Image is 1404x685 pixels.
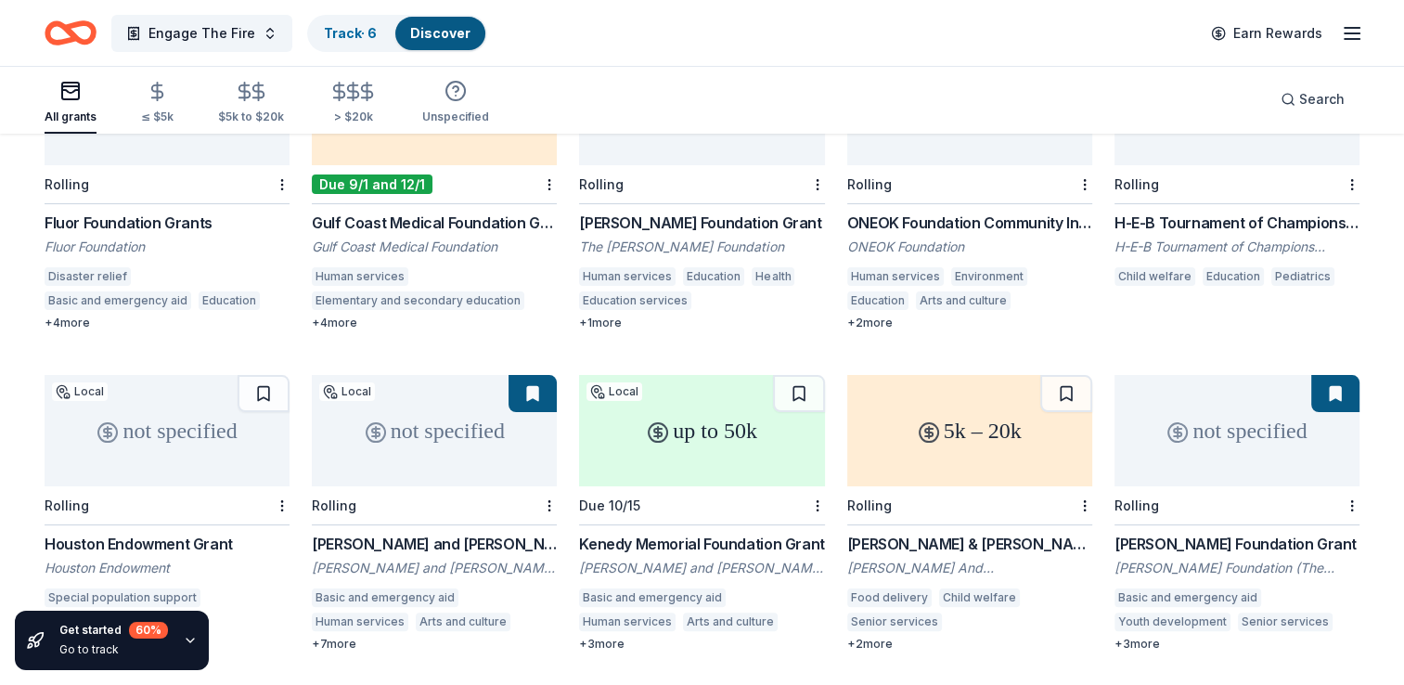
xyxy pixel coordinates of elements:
[1114,238,1359,256] div: H-E-B Tournament of Champions Charitable Trust
[847,212,1092,234] div: ONEOK Foundation Community Investments Grants
[111,15,292,52] button: Engage The Fire
[752,267,794,286] div: Health
[1114,375,1359,486] div: not specified
[683,613,778,631] div: Arts and culture
[59,642,168,657] div: Go to track
[324,25,377,41] a: Track· 6
[847,291,908,310] div: Education
[1114,212,1359,234] div: H-E-B Tournament of Champions [PERSON_NAME]
[1114,637,1359,652] div: + 3 more
[45,176,89,192] div: Rolling
[1114,533,1359,555] div: [PERSON_NAME] Foundation Grant
[579,238,824,256] div: The [PERSON_NAME] Foundation
[579,498,640,513] div: Due 10/15
[579,533,824,555] div: Kenedy Memorial Foundation Grant
[579,588,726,607] div: Basic and emergency aid
[141,73,174,134] button: ≤ $5k
[307,15,487,52] button: Track· 6Discover
[312,498,356,513] div: Rolling
[579,559,824,577] div: [PERSON_NAME] and [PERSON_NAME] Memorial Foundation
[1114,559,1359,577] div: [PERSON_NAME] Foundation (The [PERSON_NAME] Foundation)
[579,291,691,310] div: Education services
[218,110,284,124] div: $5k to $20k
[847,637,1092,652] div: + 2 more
[45,11,97,55] a: Home
[1114,375,1359,652] a: not specifiedRolling[PERSON_NAME] Foundation Grant[PERSON_NAME] Foundation (The [PERSON_NAME] Fou...
[847,238,1092,256] div: ONEOK Foundation
[148,22,255,45] span: Engage The Fire
[1114,498,1159,513] div: Rolling
[312,375,557,486] div: not specified
[312,637,557,652] div: + 7 more
[579,316,824,330] div: + 1 more
[422,72,489,134] button: Unspecified
[579,267,676,286] div: Human services
[312,316,557,330] div: + 4 more
[1203,267,1264,286] div: Education
[45,559,290,577] div: Houston Endowment
[312,291,524,310] div: Elementary and secondary education
[312,559,557,577] div: [PERSON_NAME] and [PERSON_NAME] Foundation
[312,375,557,652] a: not specifiedLocalRolling[PERSON_NAME] and [PERSON_NAME] Foundation Grant[PERSON_NAME] and [PERSO...
[422,110,489,124] div: Unspecified
[579,176,624,192] div: Rolling
[312,613,408,631] div: Human services
[847,375,1092,486] div: 5k – 20k
[328,73,378,134] button: > $20k
[312,267,408,286] div: Human services
[847,559,1092,577] div: [PERSON_NAME] And [PERSON_NAME] Charitable Foundation
[410,25,470,41] a: Discover
[1266,81,1359,118] button: Search
[1114,588,1261,607] div: Basic and emergency aid
[45,110,97,124] div: All grants
[1238,613,1333,631] div: Senior services
[45,291,191,310] div: Basic and emergency aid
[45,375,290,486] div: not specified
[951,267,1027,286] div: Environment
[45,72,97,134] button: All grants
[416,613,510,631] div: Arts and culture
[586,382,642,401] div: Local
[1200,17,1333,50] a: Earn Rewards
[1114,613,1230,631] div: Youth development
[1271,267,1334,286] div: Pediatrics
[847,533,1092,555] div: [PERSON_NAME] & [PERSON_NAME] Foundation Grant
[579,212,824,234] div: [PERSON_NAME] Foundation Grant
[847,498,892,513] div: Rolling
[312,54,557,330] a: up to 10kLocalDue 9/1 and 12/1Gulf Coast Medical Foundation GrantGulf Coast Medical FoundationHum...
[45,54,290,330] a: not specifiedRollingFluor Foundation GrantsFluor FoundationDisaster reliefBasic and emergency aid...
[579,637,824,652] div: + 3 more
[916,291,1011,310] div: Arts and culture
[312,212,557,234] div: Gulf Coast Medical Foundation Grant
[847,613,942,631] div: Senior services
[579,54,824,330] a: not specifiedLocalRolling[PERSON_NAME] Foundation GrantThe [PERSON_NAME] FoundationHuman services...
[319,382,375,401] div: Local
[847,267,944,286] div: Human services
[45,238,290,256] div: Fluor Foundation
[328,110,378,124] div: > $20k
[847,54,1092,330] a: not specifiedRollingONEOK Foundation Community Investments GrantsONEOK FoundationHuman servicesEn...
[45,498,89,513] div: Rolling
[312,238,557,256] div: Gulf Coast Medical Foundation
[218,73,284,134] button: $5k to $20k
[683,267,744,286] div: Education
[45,375,290,652] a: not specifiedLocalRollingHouston Endowment GrantHouston EndowmentSpecial population supportArts a...
[45,267,131,286] div: Disaster relief
[1114,176,1159,192] div: Rolling
[1114,267,1195,286] div: Child welfare
[129,622,168,639] div: 60 %
[141,110,174,124] div: ≤ $5k
[579,375,824,486] div: up to 50k
[579,613,676,631] div: Human services
[1299,88,1345,110] span: Search
[45,212,290,234] div: Fluor Foundation Grants
[847,176,892,192] div: Rolling
[199,291,260,310] div: Education
[939,588,1020,607] div: Child welfare
[59,622,168,639] div: Get started
[579,375,824,652] a: up to 50kLocalDue 10/15Kenedy Memorial Foundation Grant[PERSON_NAME] and [PERSON_NAME] Memorial F...
[45,316,290,330] div: + 4 more
[847,375,1092,652] a: 5k – 20kRolling[PERSON_NAME] & [PERSON_NAME] Foundation Grant[PERSON_NAME] And [PERSON_NAME] Char...
[312,588,458,607] div: Basic and emergency aid
[312,533,557,555] div: [PERSON_NAME] and [PERSON_NAME] Foundation Grant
